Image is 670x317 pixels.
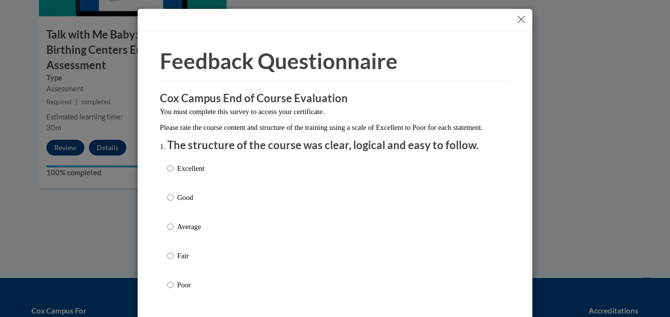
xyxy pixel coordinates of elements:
[160,91,510,106] h3: Cox Campus End of Course Evaluation
[160,106,510,117] p: You must complete this survey to access your certificate.
[177,279,204,290] p: Poor
[177,192,204,203] p: Good
[167,163,174,174] input: Excellent
[167,250,174,261] input: Fair
[515,13,527,26] button: Close
[160,48,398,74] span: Feedback Questionnaire
[167,221,174,232] input: Average
[167,279,174,290] input: Poor
[167,138,503,153] p: The structure of the course was clear, logical and easy to follow.
[177,221,204,232] p: Average
[177,163,204,174] p: Excellent
[167,192,174,203] input: Good
[177,250,204,261] p: Fair
[160,122,510,133] p: Please rate the course content and structure of the training using a scale of Excellent to Poor f...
